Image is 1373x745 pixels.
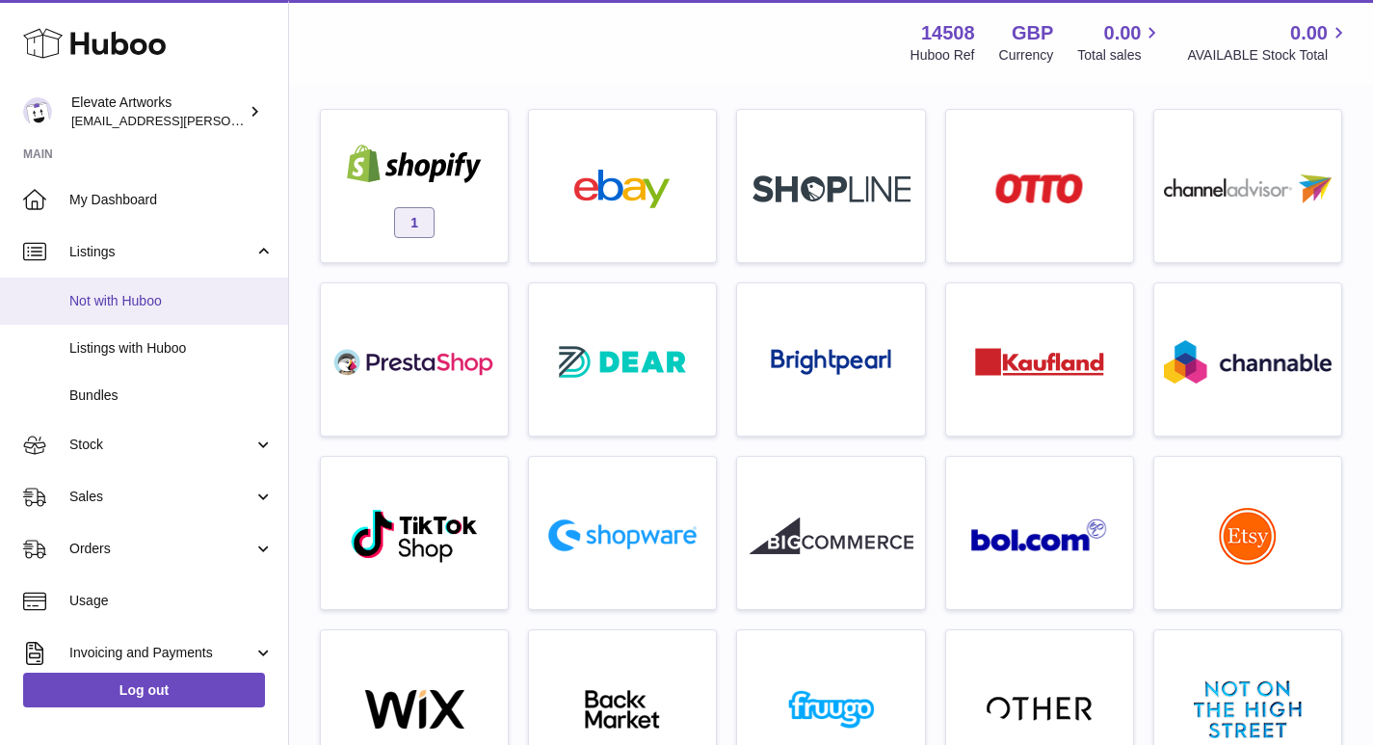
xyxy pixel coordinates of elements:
span: My Dashboard [69,191,274,209]
a: roseta-dear [539,293,706,426]
img: roseta-otto [995,173,1083,203]
a: roseta-brightpearl [747,293,914,426]
span: Stock [69,436,253,454]
img: roseta-bigcommerce [750,517,913,555]
a: roseta-kaufland [956,293,1123,426]
span: Invoicing and Payments [69,644,253,662]
span: Sales [69,488,253,506]
span: AVAILABLE Stock Total [1187,46,1350,65]
img: roseta-channel-advisor [1164,174,1332,203]
span: 0.00 [1290,20,1328,46]
img: roseta-dear [553,340,692,384]
span: 0.00 [1104,20,1142,46]
a: roseta-bol [956,466,1123,599]
a: roseta-shopware [539,466,706,599]
img: conor.barry@elevateartworks.com [23,97,52,126]
a: roseta-prestashop [330,293,498,426]
img: roseta-prestashop [332,343,496,382]
a: ebay [539,120,706,253]
strong: GBP [1012,20,1053,46]
div: Elevate Artworks [71,93,245,130]
img: roseta-brightpearl [771,349,891,376]
a: roseta-shopline [747,120,914,253]
img: roseta-shopware [541,512,704,559]
img: roseta-shopline [753,175,911,202]
span: Total sales [1077,46,1163,65]
img: ebay [541,170,704,208]
span: Not with Huboo [69,292,274,310]
a: roseta-bigcommerce [747,466,914,599]
img: shopify [332,145,496,183]
div: Currency [999,46,1054,65]
img: roseta-etsy [1219,507,1277,565]
a: 0.00 Total sales [1077,20,1163,65]
a: roseta-otto [956,120,1123,253]
strong: 14508 [921,20,975,46]
a: shopify 1 [330,120,498,253]
div: Huboo Ref [911,46,975,65]
a: Log out [23,673,265,707]
a: roseta-etsy [1164,466,1332,599]
span: 1 [394,207,435,238]
span: Orders [69,540,253,558]
img: backmarket [541,690,704,729]
img: wix [332,690,496,729]
span: Bundles [69,386,274,405]
a: roseta-channable [1164,293,1332,426]
img: roseta-kaufland [975,348,1104,376]
span: Listings [69,243,253,261]
a: roseta-channel-advisor [1164,120,1332,253]
span: Usage [69,592,274,610]
img: fruugo [750,690,913,729]
a: 0.00 AVAILABLE Stock Total [1187,20,1350,65]
span: Listings with Huboo [69,339,274,358]
img: roseta-bol [971,519,1108,552]
span: [EMAIL_ADDRESS][PERSON_NAME][DOMAIN_NAME] [71,113,386,128]
img: roseta-tiktokshop [350,508,480,564]
img: roseta-channable [1164,340,1332,384]
img: notonthehighstreet [1194,680,1302,738]
a: roseta-tiktokshop [330,466,498,599]
img: other [987,695,1093,724]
